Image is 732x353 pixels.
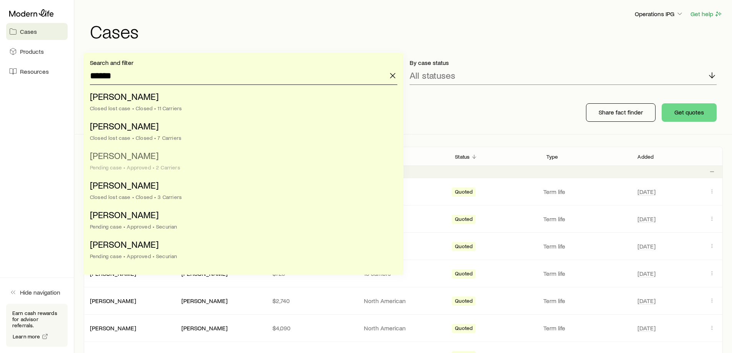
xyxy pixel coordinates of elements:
p: $4,090 [272,324,352,332]
span: Cases [20,28,37,35]
span: Quoted [455,216,473,224]
p: Search and filter [90,59,397,66]
div: Closed lost case • Closed • 3 Carriers [90,194,393,200]
li: Beller, Andrew [90,177,393,206]
p: Term life [543,324,629,332]
li: Beller, Andrew [90,88,393,118]
a: Cases [6,23,68,40]
span: Quoted [455,298,473,306]
div: Pending case • Approved • Securian [90,224,393,230]
a: Products [6,43,68,60]
p: All statuses [410,70,455,81]
span: Learn more [13,334,40,339]
button: Get quotes [662,103,717,122]
div: Pending case • Approved • 2 Carriers [90,164,393,171]
p: North American [364,297,443,305]
div: [PERSON_NAME] [181,297,227,305]
p: 15 carriers [364,270,443,277]
h1: Cases [90,22,723,40]
p: Term life [543,297,629,305]
p: Term life [543,270,629,277]
div: Earn cash rewards for advisor referrals.Learn more [6,304,68,347]
span: [DATE] [637,215,656,223]
span: [DATE] [637,188,656,196]
span: [PERSON_NAME] [90,239,159,250]
span: Products [20,48,44,55]
button: Hide navigation [6,284,68,301]
li: Beller, Aidan [90,236,393,265]
p: Status [455,154,470,160]
span: [PERSON_NAME] [90,91,159,102]
span: [DATE] [637,297,656,305]
span: Quoted [455,189,473,197]
div: Closed lost case • Closed • 11 Carriers [90,105,393,111]
li: Beller, Elia [90,206,393,236]
p: Term life [543,188,629,196]
p: Share fact finder [599,108,643,116]
button: Get help [690,10,723,18]
div: Pending case • Approved • Securian [90,253,393,259]
p: 12 carriers [364,188,443,196]
li: Beller, Andrew [90,118,393,147]
li: Beller, Andrew [90,147,393,177]
p: 15 carriers [364,215,443,223]
a: [PERSON_NAME] [90,324,136,331]
p: Type [546,154,558,160]
span: [PERSON_NAME] [90,209,159,220]
span: [PERSON_NAME] [90,120,159,131]
span: Quoted [455,270,473,278]
p: North American [364,324,443,332]
p: Earn cash rewards for advisor referrals. [12,310,61,328]
span: Quoted [455,325,473,333]
p: $2,740 [272,297,352,305]
span: [PERSON_NAME] [90,179,159,191]
button: Operations IPG [634,10,684,19]
span: [PERSON_NAME] [90,150,159,161]
div: [PERSON_NAME] [90,324,136,332]
p: Term life [543,242,629,250]
button: Share fact finder [586,103,656,122]
p: By case status [410,59,717,66]
p: Operations IPG [635,10,684,18]
div: [PERSON_NAME] [90,297,136,305]
span: [DATE] [637,242,656,250]
span: Quoted [455,243,473,251]
p: Added [637,154,654,160]
p: Term life [543,215,629,223]
a: Resources [6,63,68,80]
span: [DATE] [637,324,656,332]
div: Closed lost case • Closed • 7 Carriers [90,135,393,141]
div: [PERSON_NAME] [181,324,227,332]
p: 15 carriers [364,242,443,250]
span: Resources [20,68,49,75]
a: [PERSON_NAME] [90,297,136,304]
span: Hide navigation [20,288,60,296]
span: [DATE] [637,270,656,277]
